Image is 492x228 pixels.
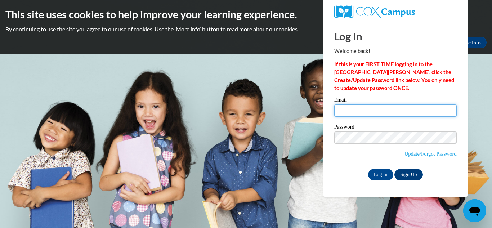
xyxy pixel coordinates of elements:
iframe: Button to launch messaging window [463,199,486,222]
a: Update/Forgot Password [404,151,457,157]
img: COX Campus [334,5,415,18]
a: COX Campus [334,5,457,18]
input: Log In [368,169,393,180]
label: Email [334,97,457,104]
h2: This site uses cookies to help improve your learning experience. [5,7,487,22]
h1: Log In [334,29,457,44]
label: Password [334,124,457,131]
p: Welcome back! [334,47,457,55]
p: By continuing to use the site you agree to our use of cookies. Use the ‘More info’ button to read... [5,25,487,33]
a: Sign Up [394,169,422,180]
strong: If this is your FIRST TIME logging in to the [GEOGRAPHIC_DATA][PERSON_NAME], click the Create/Upd... [334,61,454,91]
a: More Info [453,37,487,48]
